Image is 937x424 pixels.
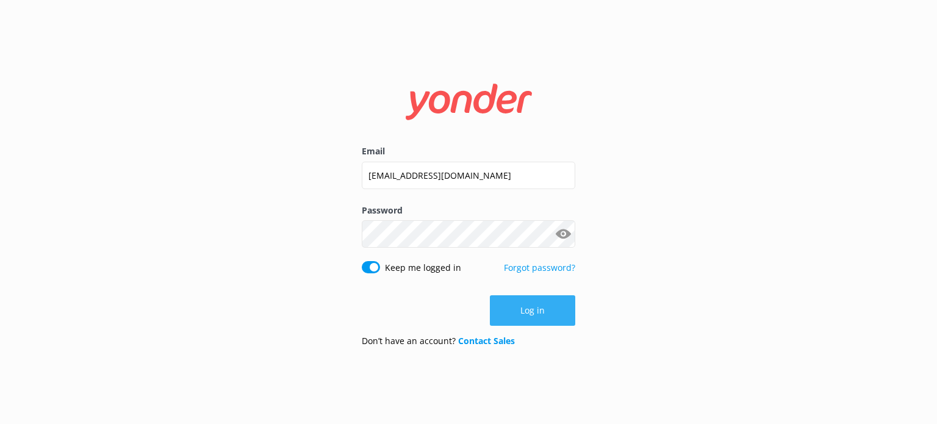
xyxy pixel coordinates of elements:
[362,145,575,158] label: Email
[490,295,575,326] button: Log in
[362,334,515,348] p: Don’t have an account?
[551,222,575,246] button: Show password
[385,261,461,275] label: Keep me logged in
[504,262,575,273] a: Forgot password?
[458,335,515,347] a: Contact Sales
[362,204,575,217] label: Password
[362,162,575,189] input: user@emailaddress.com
